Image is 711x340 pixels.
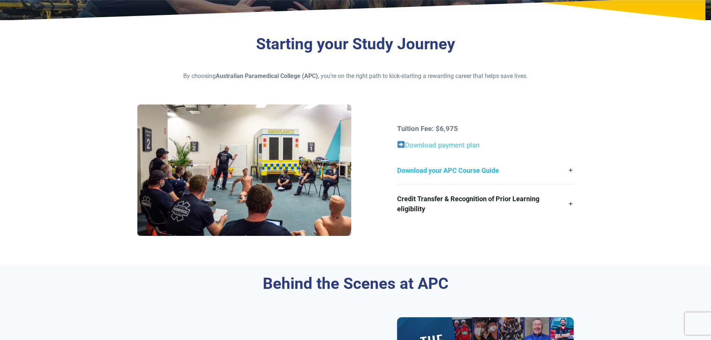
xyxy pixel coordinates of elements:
a: Download payment plan [405,141,480,149]
img: ➡️ [397,141,405,148]
h3: Starting your Study Journey [137,35,574,54]
h3: Behind the Scenes at APC [137,274,574,293]
strong: Australian Paramedical College (APC) [216,72,318,79]
strong: Tuition Fee: $6,975 [397,125,458,133]
a: Credit Transfer & Recognition of Prior Learning eligibility [397,185,574,223]
a: Download your APC Course Guide [397,156,574,184]
p: By choosing , you’re on the right path to kick-starting a rewarding career that helps save lives. [137,72,574,81]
